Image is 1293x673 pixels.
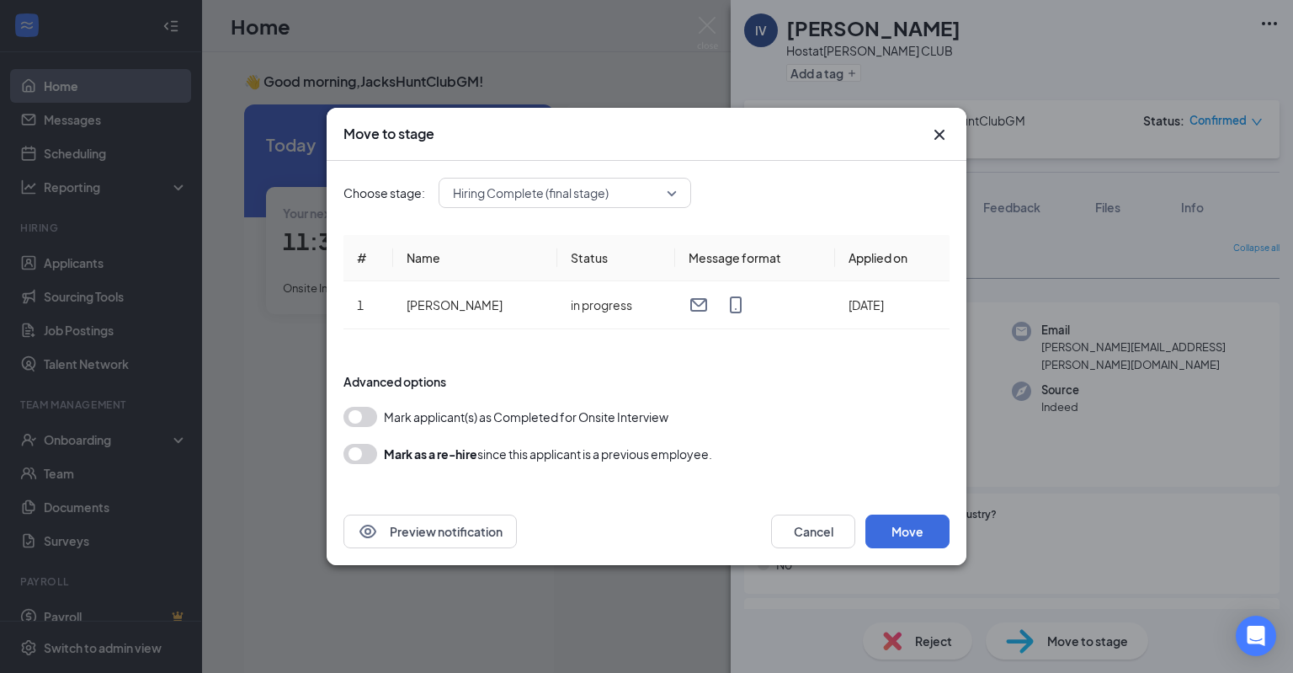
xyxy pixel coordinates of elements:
svg: Cross [929,125,950,145]
svg: Eye [358,521,378,542]
svg: MobileSms [726,295,746,315]
button: EyePreview notification [343,515,517,548]
th: Name [393,235,557,281]
div: Open Intercom Messenger [1236,616,1276,656]
span: 1 [357,297,364,312]
span: Mark applicant(s) as Completed for Onsite Interview [384,407,668,427]
button: Move [865,515,950,548]
b: Mark as a re-hire [384,446,477,462]
h3: Move to stage [343,125,434,143]
button: Cancel [771,515,855,548]
span: Choose stage: [343,184,425,202]
th: Message format [675,235,835,281]
svg: Email [689,295,709,315]
th: Applied on [835,235,950,281]
th: # [343,235,393,281]
span: Hiring Complete (final stage) [453,180,609,206]
button: Close [929,125,950,145]
th: Status [557,235,675,281]
td: in progress [557,281,675,329]
td: [PERSON_NAME] [393,281,557,329]
div: since this applicant is a previous employee. [384,444,712,464]
td: [DATE] [835,281,950,329]
div: Advanced options [343,373,950,390]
